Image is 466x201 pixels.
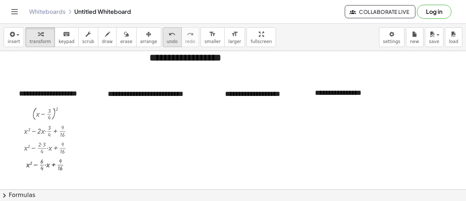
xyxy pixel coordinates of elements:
button: format_sizelarger [224,27,245,47]
span: scrub [82,39,94,44]
i: format_size [209,30,216,39]
span: new [410,39,419,44]
span: settings [383,39,400,44]
span: keypad [59,39,75,44]
span: load [449,39,458,44]
button: transform [25,27,55,47]
button: scrub [78,27,98,47]
button: draw [98,27,117,47]
button: Toggle navigation [9,6,20,18]
span: undo [167,39,178,44]
span: arrange [140,39,157,44]
span: draw [102,39,113,44]
span: erase [120,39,132,44]
span: redo [185,39,195,44]
i: undo [169,30,175,39]
i: keyboard [63,30,70,39]
span: insert [8,39,20,44]
span: save [429,39,439,44]
span: smaller [205,39,221,44]
button: fullscreen [246,27,276,47]
button: erase [116,27,136,47]
button: arrange [136,27,161,47]
button: Collaborate Live [345,5,415,18]
button: format_sizesmaller [201,27,225,47]
a: Whiteboards [29,8,66,15]
button: undoundo [163,27,182,47]
button: new [406,27,423,47]
button: Log in [417,5,451,19]
i: format_size [231,30,238,39]
button: insert [4,27,24,47]
span: Collaborate Live [351,8,409,15]
button: redoredo [181,27,199,47]
button: settings [379,27,404,47]
span: larger [228,39,241,44]
i: redo [187,30,194,39]
span: transform [29,39,51,44]
span: fullscreen [250,39,272,44]
button: load [445,27,462,47]
button: save [425,27,443,47]
button: keyboardkeypad [55,27,79,47]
